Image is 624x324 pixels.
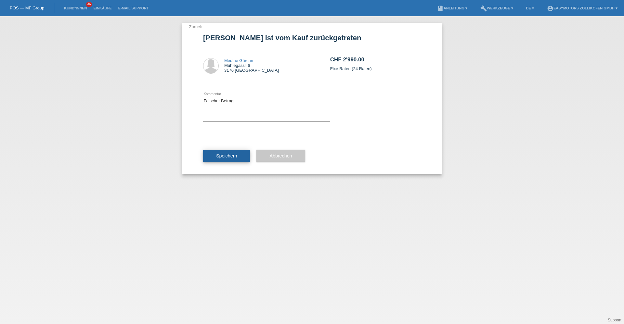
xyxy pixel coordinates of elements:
[608,318,621,322] a: Support
[330,56,421,66] h2: CHF 2'990.00
[477,6,516,10] a: buildWerkzeuge ▾
[523,6,537,10] a: DE ▾
[437,5,444,12] i: book
[480,5,487,12] i: build
[115,6,152,10] a: E-Mail Support
[224,58,279,73] div: Mühlegässli 6 3176 [GEOGRAPHIC_DATA]
[10,6,44,10] a: POS — MF Group
[330,45,421,82] div: Fixe Raten (24 Raten)
[203,150,250,162] button: Speichern
[256,150,305,162] button: Abbrechen
[547,5,553,12] i: account_circle
[90,6,115,10] a: Einkäufe
[61,6,90,10] a: Kund*innen
[184,24,202,29] a: ← Zurück
[86,2,92,7] span: 36
[203,34,421,42] h1: [PERSON_NAME] ist vom Kauf zurückgetreten
[216,153,237,158] span: Speichern
[269,153,292,158] span: Abbrechen
[224,58,253,63] a: Medine Gürcan
[544,6,621,10] a: account_circleEasymotors Zollikofen GmbH ▾
[434,6,471,10] a: bookAnleitung ▾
